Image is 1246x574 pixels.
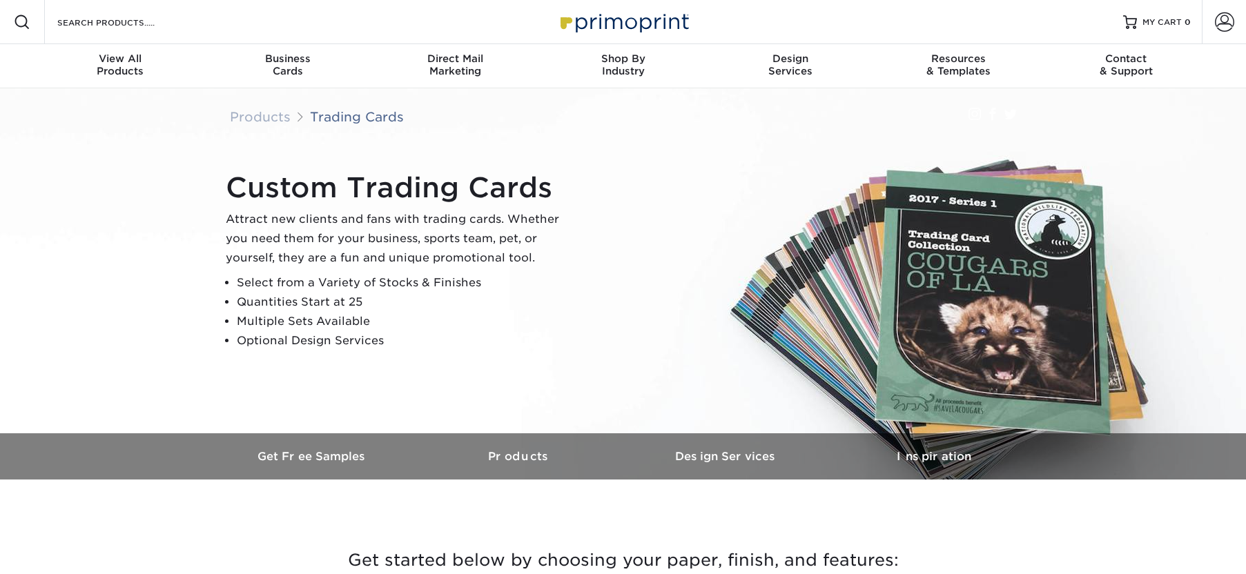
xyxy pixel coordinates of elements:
input: SEARCH PRODUCTS..... [56,14,191,30]
h3: Inspiration [830,450,1038,463]
li: Quantities Start at 25 [237,293,571,312]
div: Industry [539,52,707,77]
a: Products [416,433,623,479]
span: Contact [1042,52,1210,65]
a: Inspiration [830,433,1038,479]
h3: Get Free Samples [209,450,416,463]
a: Products [230,109,291,124]
a: BusinessCards [204,44,371,88]
a: Trading Cards [310,109,404,124]
span: MY CART [1142,17,1182,28]
li: Select from a Variety of Stocks & Finishes [237,273,571,293]
a: Contact& Support [1042,44,1210,88]
a: Shop ByIndustry [539,44,707,88]
a: Direct MailMarketing [371,44,539,88]
span: Direct Mail [371,52,539,65]
div: Cards [204,52,371,77]
h3: Products [416,450,623,463]
div: & Templates [875,52,1042,77]
span: View All [37,52,204,65]
p: Attract new clients and fans with trading cards. Whether you need them for your business, sports ... [226,210,571,268]
a: Resources& Templates [875,44,1042,88]
li: Optional Design Services [237,331,571,350]
h1: Custom Trading Cards [226,171,571,204]
span: Business [204,52,371,65]
div: & Support [1042,52,1210,77]
a: DesignServices [707,44,875,88]
span: 0 [1185,17,1191,27]
a: View AllProducts [37,44,204,88]
li: Multiple Sets Available [237,312,571,331]
div: Services [707,52,875,77]
a: Design Services [623,433,830,479]
a: Get Free Samples [209,433,416,479]
span: Resources [875,52,1042,65]
div: Marketing [371,52,539,77]
h3: Design Services [623,450,830,463]
span: Design [707,52,875,65]
img: Primoprint [554,7,692,37]
span: Shop By [539,52,707,65]
div: Products [37,52,204,77]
